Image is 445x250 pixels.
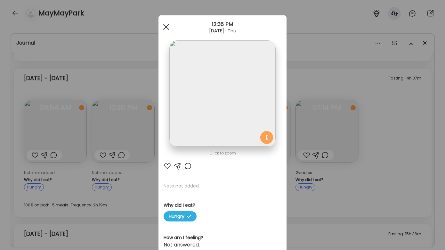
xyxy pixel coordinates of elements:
[164,234,281,241] h3: How am I feeling?
[164,183,281,189] p: Note not added.
[164,202,281,209] h3: Why did I eat?
[158,21,287,28] div: 12:36 PM
[158,28,287,33] div: [DATE] · Thu
[169,40,275,146] img: images%2FNyLf4wViYihQqkpcQ3efeS4lZeI2%2FEKF2qEr4EVGBnFBFsQvQ%2FFglaKjxJITiwmZGWgbN2_1080
[164,241,281,249] div: Not answered.
[164,211,197,221] span: Hungry
[164,149,281,157] div: Click to zoom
